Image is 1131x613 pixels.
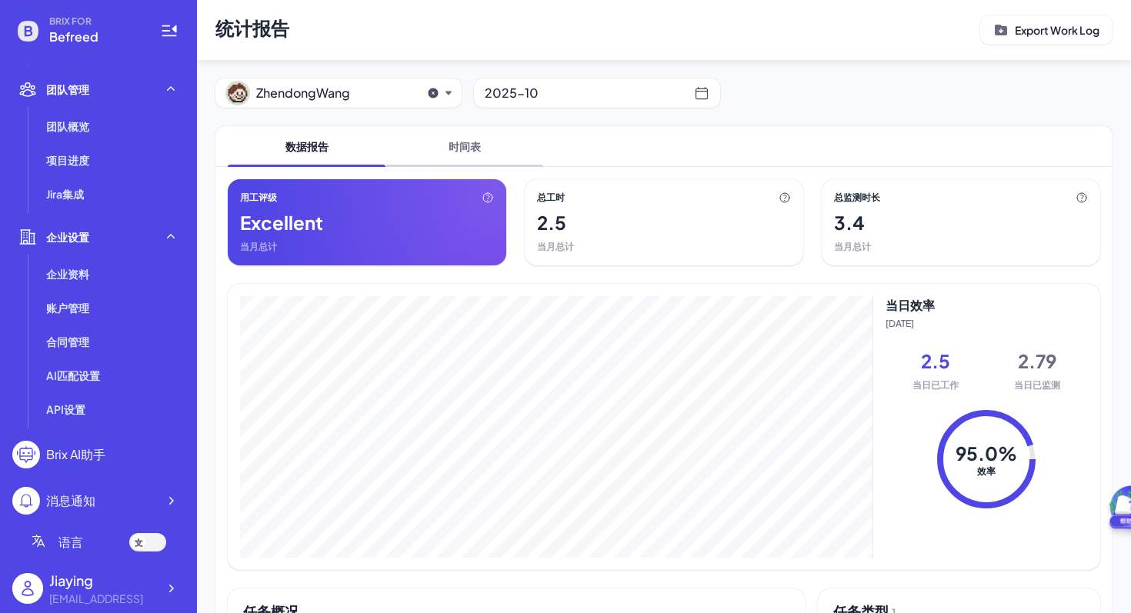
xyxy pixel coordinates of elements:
div: Jiaying [49,570,157,591]
span: 团队管理 [46,82,89,97]
span: Befreed [49,28,142,46]
div: 当日效率 [886,296,1089,315]
span: ZhendongWang [256,84,410,102]
div: Brix AI助手 [46,445,105,464]
p: Export Work Log [1015,22,1099,38]
span: 企业资料 [46,266,89,282]
span: 项目进度 [46,152,89,168]
div: 95.0 % [956,441,1017,465]
div: Excellent [240,210,323,235]
div: 当日已工作 [886,379,987,391]
div: 效率 [956,465,1017,478]
div: 3.4 [834,210,865,235]
span: 团队概览 [46,118,89,134]
div: 2025-10 [485,82,694,104]
span: 用工评级 [240,192,277,204]
span: 数据报告 [228,126,385,166]
span: 总监测时长 [834,192,880,204]
span: 企业设置 [46,229,89,245]
div: [DATE] [886,318,1089,330]
span: 语言 [58,533,83,551]
div: 当日已监测 [986,379,1088,391]
span: AI匹配设置 [46,368,100,383]
span: API设置 [46,401,85,417]
div: 当月总计 [537,241,791,253]
button: ZhendongWang [225,81,421,105]
div: 2.5 [537,210,566,235]
span: 时间表 [385,126,543,166]
span: 账户管理 [46,300,89,315]
div: 2.79 [986,348,1088,373]
span: Jira集成 [46,186,84,202]
span: 总工时 [537,192,565,204]
span: 合同管理 [46,334,89,349]
div: 消息通知 [46,491,95,510]
div: 当月总计 [834,241,1088,253]
div: Jiaying@befreed.ai [49,591,157,607]
span: BRIX FOR [49,15,142,28]
button: Export Work Log [980,15,1113,45]
div: 2.5 [886,348,987,373]
div: 当月总计 [240,241,494,253]
img: 10.png [225,81,250,105]
img: user_logo.png [12,573,43,604]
